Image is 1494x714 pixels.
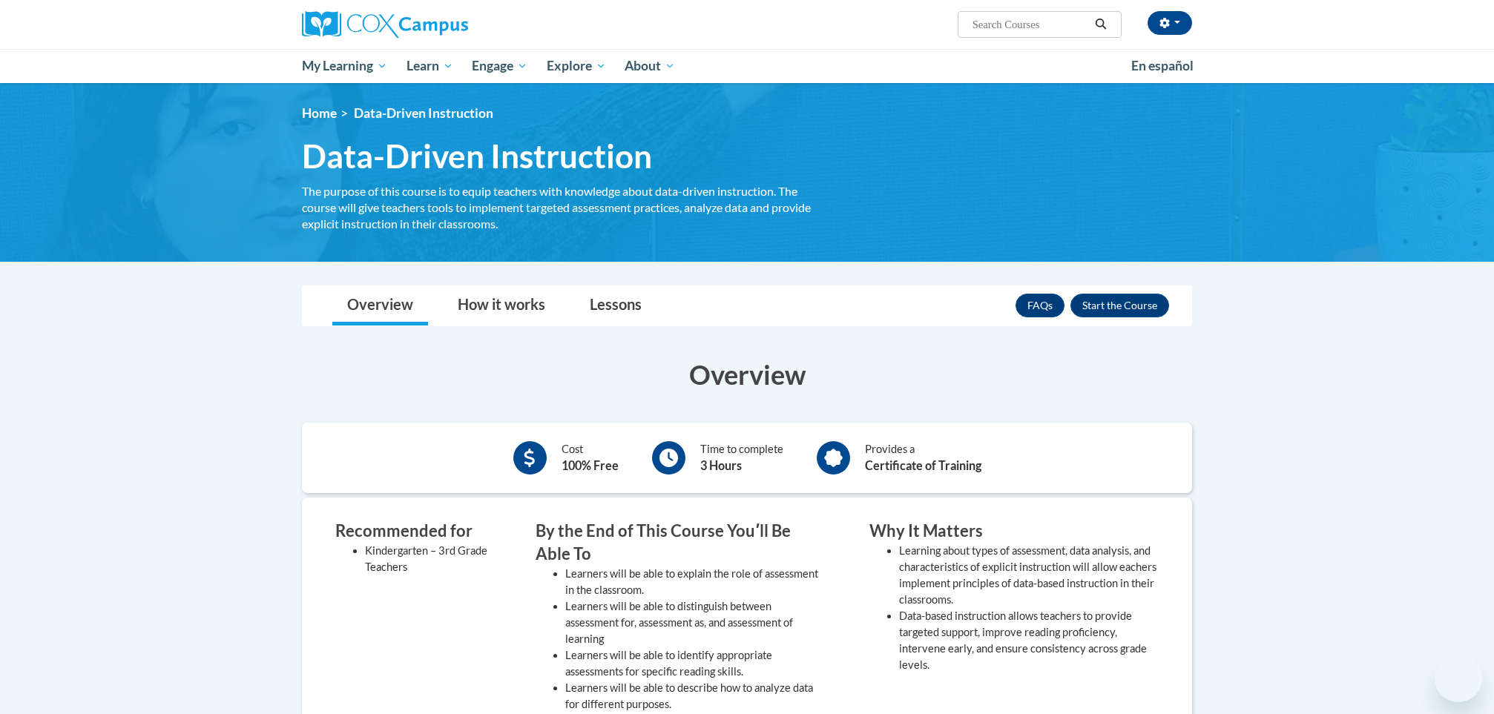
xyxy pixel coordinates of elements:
[302,356,1192,393] h3: Overview
[472,57,527,75] span: Engage
[462,49,537,83] a: Engage
[1131,58,1194,73] span: En español
[565,566,825,598] li: Learners will be able to explain the role of assessment in the classroom.
[565,598,825,647] li: Learners will be able to distinguish between assessment for, assessment as, and assessment of lea...
[899,608,1159,673] li: Data-based instruction allows teachers to provide targeted support, improve reading proficiency, ...
[547,57,606,75] span: Explore
[443,286,560,325] a: How it works
[332,286,428,325] a: Overview
[1148,11,1192,35] button: Account Settings
[1435,655,1482,702] iframe: Button to launch messaging window
[899,543,1159,608] li: Learning about types of assessment, data analysis, and characteristics of explicit instruction wi...
[292,49,397,83] a: My Learning
[365,543,491,575] li: Kindergarten – 3rd Grade Teachers
[616,49,685,83] a: About
[575,286,656,325] a: Lessons
[536,520,825,566] h3: By the End of This Course Youʹll Be Able To
[865,441,981,475] div: Provides a
[562,441,619,475] div: Cost
[1070,294,1169,317] button: Enroll
[302,57,387,75] span: My Learning
[537,49,616,83] a: Explore
[302,11,468,38] img: Cox Campus
[302,11,584,38] a: Cox Campus
[865,458,981,472] b: Certificate of Training
[1016,294,1064,317] a: FAQs
[354,105,493,121] span: Data-Driven Instruction
[1090,16,1112,33] button: Search
[700,458,742,472] b: 3 Hours
[869,520,1159,543] h3: Why It Matters
[407,57,453,75] span: Learn
[562,458,619,472] b: 100% Free
[397,49,463,83] a: Learn
[565,680,825,713] li: Learners will be able to describe how to analyze data for different purposes.
[971,16,1090,33] input: Search Courses
[302,136,652,176] span: Data-Driven Instruction
[625,57,675,75] span: About
[280,49,1214,83] div: Main menu
[302,105,337,121] a: Home
[700,441,783,475] div: Time to complete
[1122,50,1203,82] a: En español
[302,183,814,232] div: The purpose of this course is to equip teachers with knowledge about data-driven instruction. The...
[335,520,491,543] h3: Recommended for
[565,647,825,680] li: Learners will be able to identify appropriate assessments for specific reading skills.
